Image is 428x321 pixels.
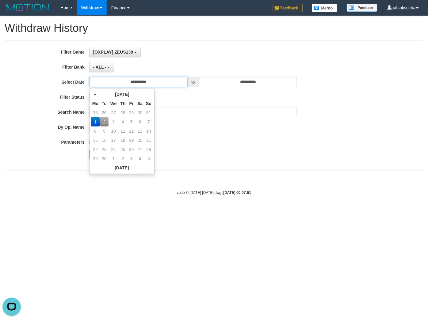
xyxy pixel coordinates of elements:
td: 30 [136,108,144,117]
td: 19 [127,136,136,145]
td: 21 [144,136,153,145]
td: 26 [127,145,136,154]
td: 4 [136,154,144,163]
th: « [91,90,100,99]
th: Th [118,99,127,108]
td: 26 [100,108,109,117]
th: [DATE] [91,163,153,172]
td: 10 [109,127,119,136]
td: 5 [144,154,153,163]
td: 29 [91,154,100,163]
img: Button%20Memo.svg [312,4,338,12]
td: 18 [118,136,127,145]
td: 5 [127,117,136,127]
button: - ALL - [89,62,114,72]
td: 25 [118,145,127,154]
td: 27 [136,145,144,154]
td: 17 [109,136,119,145]
th: Tu [100,99,109,108]
td: 28 [144,145,153,154]
td: 22 [91,145,100,154]
span: - ALL - [93,65,107,70]
th: Su [144,99,153,108]
button: Open LiveChat chat widget [2,2,21,21]
td: 1 [109,154,119,163]
td: 3 [109,117,119,127]
h1: Withdraw History [5,22,423,34]
td: 24 [109,145,119,154]
td: 29 [127,108,136,117]
td: 2 [100,117,109,127]
small: code © [DATE]-[DATE] dwg | [177,191,251,195]
td: 23 [100,145,109,154]
td: 3 [127,154,136,163]
td: 9 [100,127,109,136]
td: 8 [91,127,100,136]
td: 27 [109,108,119,117]
td: 11 [118,127,127,136]
td: 1 [91,117,100,127]
span: [OXPLAY] ZEUS138 [93,50,133,55]
td: 13 [136,127,144,136]
th: Mo [91,99,100,108]
img: panduan.png [347,4,377,12]
td: 6 [136,117,144,127]
td: 31 [144,108,153,117]
td: 7 [144,117,153,127]
th: [DATE] [100,90,144,99]
td: 14 [144,127,153,136]
button: [OXPLAY] ZEUS138 [89,47,141,57]
td: 30 [100,154,109,163]
td: 16 [100,136,109,145]
img: Feedback.jpg [272,4,303,12]
th: Fr [127,99,136,108]
td: 28 [118,108,127,117]
td: 15 [91,136,100,145]
td: 4 [118,117,127,127]
th: We [109,99,119,108]
img: MOTION_logo.png [5,3,51,12]
td: 2 [118,154,127,163]
td: 25 [91,108,100,117]
strong: [DATE] 00:07:51 [224,191,251,195]
td: 20 [136,136,144,145]
td: 12 [127,127,136,136]
span: to [187,77,199,87]
th: Sa [136,99,144,108]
